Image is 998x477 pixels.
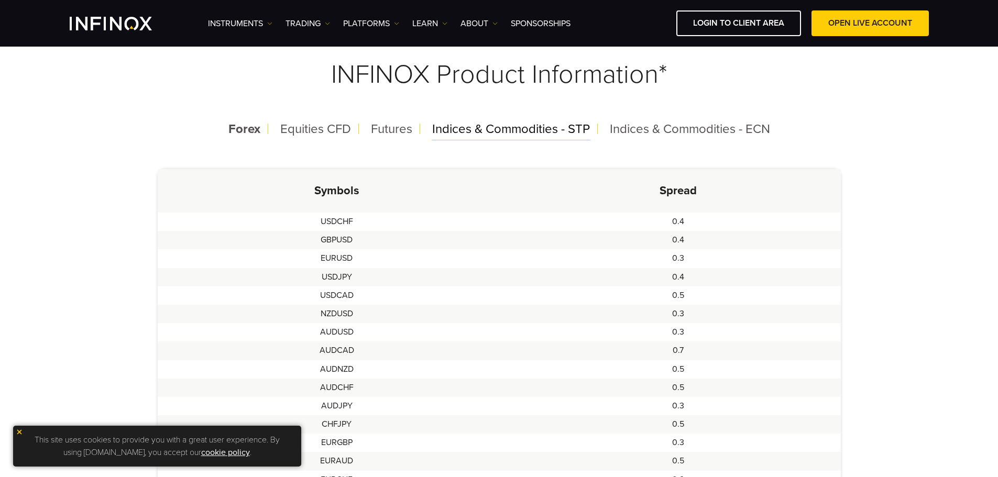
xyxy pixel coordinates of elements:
td: EURAUD [158,452,516,470]
td: 0.5 [516,415,841,434]
td: 0.4 [516,231,841,249]
a: INFINOX Logo [70,17,177,30]
td: USDCAD [158,286,516,305]
span: Forex [228,121,260,137]
a: OPEN LIVE ACCOUNT [811,10,929,36]
td: 0.3 [516,249,841,268]
a: TRADING [286,17,330,30]
td: 0.7 [516,341,841,360]
img: yellow close icon [16,428,23,436]
td: 0.4 [516,213,841,231]
td: AUDJPY [158,397,516,415]
td: AUDCHF [158,379,516,397]
td: 0.3 [516,323,841,341]
td: USDCHF [158,213,516,231]
td: 0.5 [516,360,841,379]
td: EURGBP [158,434,516,452]
td: NZDUSD [158,305,516,323]
td: AUDUSD [158,323,516,341]
a: Learn [412,17,447,30]
span: Indices & Commodities - ECN [610,121,770,137]
span: Equities CFD [280,121,351,137]
td: 0.5 [516,286,841,305]
td: GBPUSD [158,231,516,249]
td: 0.4 [516,268,841,286]
a: SPONSORSHIPS [511,17,571,30]
td: 0.3 [516,434,841,452]
span: Futures [371,121,412,137]
a: ABOUT [460,17,498,30]
a: cookie policy [201,447,250,458]
td: 0.5 [516,452,841,470]
h3: INFINOX Product Information* [158,34,841,116]
td: AUDNZD [158,360,516,379]
th: Symbols [158,169,516,213]
a: LOGIN TO CLIENT AREA [676,10,801,36]
a: Instruments [208,17,272,30]
td: 0.5 [516,379,841,397]
a: PLATFORMS [343,17,399,30]
td: EURUSD [158,249,516,268]
td: USDJPY [158,268,516,286]
th: Spread [516,169,841,213]
td: CHFJPY [158,415,516,434]
p: This site uses cookies to provide you with a great user experience. By using [DOMAIN_NAME], you a... [18,431,296,461]
span: Indices & Commodities - STP [432,121,590,137]
td: 0.3 [516,305,841,323]
td: 0.3 [516,397,841,415]
td: AUDCAD [158,341,516,360]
